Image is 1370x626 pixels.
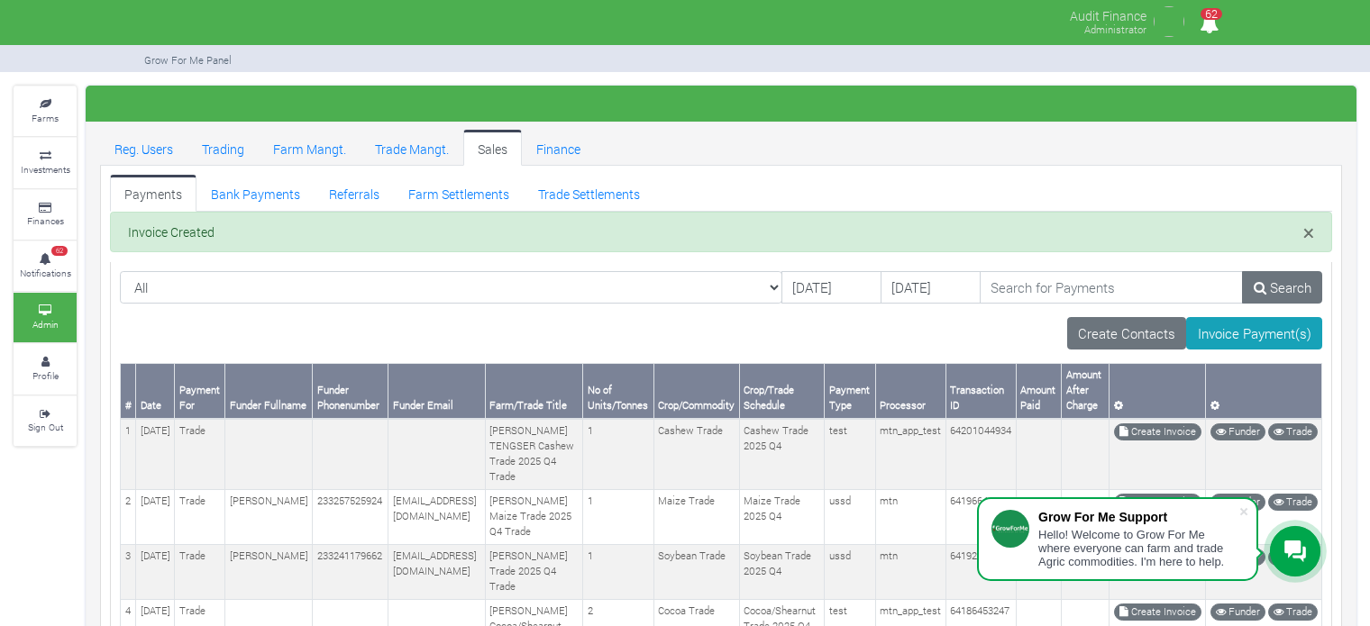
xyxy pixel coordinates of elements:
[1084,23,1146,36] small: Administrator
[121,544,136,599] td: 3
[121,489,136,544] td: 2
[21,163,70,176] small: Investments
[1268,423,1318,440] a: Trade
[653,419,739,489] td: Cashew Trade
[522,130,595,166] a: Finance
[1186,317,1322,349] a: Invoice Payment(s)
[485,544,582,599] td: [PERSON_NAME] Trade 2025 Q4 Trade
[175,419,225,489] td: Trade
[1303,219,1314,246] span: ×
[1114,423,1201,440] a: Create Invoice
[14,344,77,394] a: Profile
[1192,17,1227,34] a: 62
[1210,423,1265,440] a: Funder
[14,241,77,291] a: 62 Notifications
[110,175,196,211] a: Payments
[388,363,486,418] th: Funder Email
[739,363,824,418] th: Crop/Trade Schedule
[1067,317,1187,349] a: Create Contacts
[1268,494,1318,511] a: Trade
[945,489,1016,544] td: 64196644051
[1016,489,1061,544] td: 787.50
[100,130,187,166] a: Reg. Users
[32,112,59,124] small: Farms
[20,267,71,279] small: Notifications
[583,419,654,489] td: 1
[583,363,654,418] th: No of Units/Tonnes
[225,489,313,544] td: [PERSON_NAME]
[14,293,77,342] a: Admin
[136,419,175,489] td: [DATE]
[825,363,876,418] th: Payment Type
[313,544,388,599] td: 233241179662
[1016,363,1061,418] th: Amount Paid
[1038,510,1238,524] div: Grow For Me Support
[1210,603,1265,621] a: Funder
[14,138,77,187] a: Investments
[1210,494,1265,511] a: Funder
[1268,603,1318,621] a: Trade
[875,363,945,418] th: Processor
[175,544,225,599] td: Trade
[388,544,486,599] td: [EMAIL_ADDRESS][DOMAIN_NAME]
[653,489,739,544] td: Maize Trade
[485,489,582,544] td: [PERSON_NAME] Maize Trade 2025 Q4 Trade
[14,86,77,136] a: Farms
[781,271,881,304] input: DD/MM/YYYY
[1303,222,1314,243] button: Close
[27,214,64,227] small: Finances
[485,419,582,489] td: [PERSON_NAME] TENGSER Cashew Trade 2025 Q4 Trade
[315,175,394,211] a: Referrals
[1151,4,1187,40] img: growforme image
[1192,4,1227,44] i: Notifications
[1201,8,1222,20] span: 62
[583,544,654,599] td: 1
[121,419,136,489] td: 1
[259,130,361,166] a: Farm Mangt.
[136,363,175,418] th: Date
[485,363,582,418] th: Farm/Trade Title
[980,271,1244,304] input: Search for Payments
[1062,363,1110,418] th: Amount After Charge
[1114,494,1201,511] a: Create Invoice
[945,544,1016,599] td: 64192827071
[225,363,313,418] th: Funder Fullname
[875,489,945,544] td: mtn
[739,544,824,599] td: Soybean Trade 2025 Q4
[175,489,225,544] td: Trade
[32,369,59,382] small: Profile
[136,544,175,599] td: [DATE]
[1114,603,1201,621] a: Create Invoice
[875,419,945,489] td: mtn_app_test
[463,130,522,166] a: Sales
[121,363,136,418] th: #
[361,130,463,166] a: Trade Mangt.
[196,175,315,211] a: Bank Payments
[524,175,654,211] a: Trade Settlements
[825,489,876,544] td: ussd
[653,363,739,418] th: Crop/Commodity
[945,363,1016,418] th: Transaction ID
[313,489,388,544] td: 233257525924
[1070,4,1146,25] p: Audit Finance
[945,419,1016,489] td: 64201044934
[1242,271,1322,304] a: Search
[653,544,739,599] td: Soybean Trade
[14,396,77,446] a: Sign Out
[394,175,524,211] a: Farm Settlements
[187,130,259,166] a: Trading
[1038,528,1238,568] div: Hello! Welcome to Grow For Me where everyone can farm and trade Agric commodities. I'm here to help.
[313,363,388,418] th: Funder Phonenumber
[388,489,486,544] td: [EMAIL_ADDRESS][DOMAIN_NAME]
[14,190,77,240] a: Finances
[144,53,232,67] small: Grow For Me Panel
[110,212,1332,253] div: Invoice Created
[225,544,313,599] td: [PERSON_NAME]
[136,489,175,544] td: [DATE]
[28,421,63,433] small: Sign Out
[32,318,59,331] small: Admin
[825,544,876,599] td: ussd
[881,271,981,304] input: DD/MM/YYYY
[175,363,225,418] th: Payment For
[825,419,876,489] td: test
